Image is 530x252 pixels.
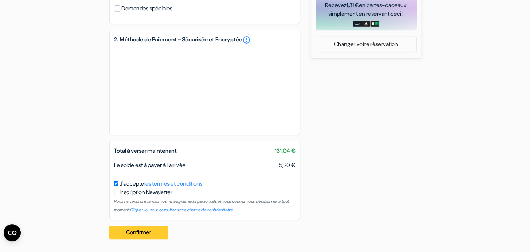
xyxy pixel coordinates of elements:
[362,21,370,27] img: adidas-card.png
[353,21,362,27] img: amazon-card-no-text.png
[114,198,289,213] small: Nous ne vendrons jamais vos renseignements personnels et vous pouvez vous désabonner à tout moment.
[144,180,202,187] a: les termes et conditions
[316,1,417,18] div: Recevez en cartes-cadeaux simplement en réservant ceci !
[347,1,359,9] span: 1,31 €
[112,46,297,130] iframe: Cadre de saisie sécurisé pour le paiement
[109,226,168,239] button: Confirmer
[114,147,177,155] span: Total à verser maintenant
[316,37,416,51] a: Changer votre réservation
[114,36,296,44] h5: 2. Méthode de Paiement - Sécurisée et Encryptée
[275,147,296,155] span: 131,04 €
[114,161,186,169] span: Le solde est à payer à l'arrivée
[279,161,296,170] span: 5,20 €
[4,224,21,241] button: Ouvrir le widget CMP
[120,180,202,188] label: J'accepte
[242,36,251,44] a: error_outline
[130,207,233,213] a: Cliquez ici pour consulter notre chartre de confidentialité.
[121,4,172,14] label: Demandes spéciales
[120,188,172,197] label: Inscription Newsletter
[370,21,379,27] img: uber-uber-eats-card.png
